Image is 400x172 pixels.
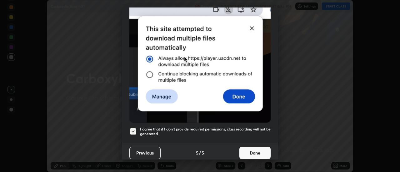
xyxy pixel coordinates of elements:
[196,150,198,156] h4: 5
[202,150,204,156] h4: 5
[129,147,161,159] button: Previous
[140,127,271,136] h5: I agree that if I don't provide required permissions, class recording will not be generated
[199,150,201,156] h4: /
[239,147,271,159] button: Done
